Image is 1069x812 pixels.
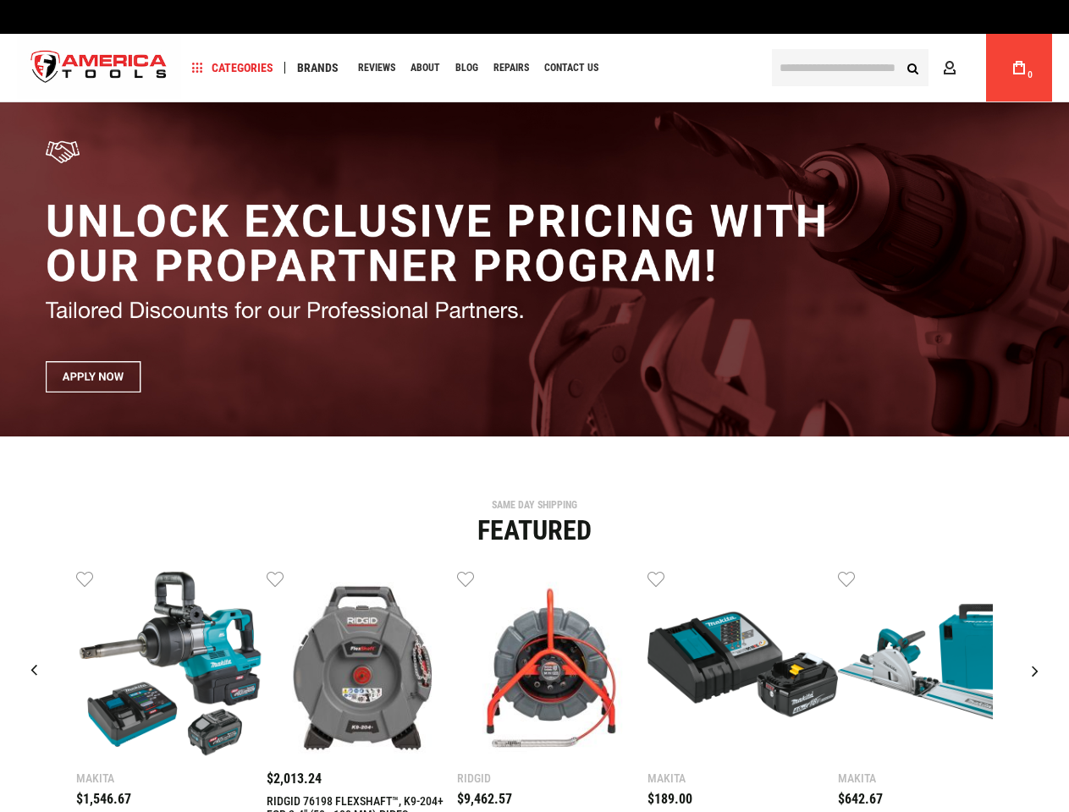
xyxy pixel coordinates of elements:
img: MAKITA SP6000J1 6-1/2" PLUNGE CIRCULAR SAW, 55" GUIDE RAIL, 12 AMP, ELECTRIC BRAKE, CASE [838,569,1028,760]
span: $189.00 [647,791,692,807]
span: Reviews [358,63,395,73]
a: Reviews [350,57,403,80]
div: SAME DAY SHIPPING [13,500,1056,510]
a: RIDGID 76883 SEESNAKE® MINI PRO [457,569,647,764]
a: About [403,57,448,80]
img: Makita GWT10T 40V max XGT® Brushless Cordless 4‑Sp. High‑Torque 1" Sq. Drive D‑Handle Extended An... [76,569,267,760]
a: Categories [185,57,281,80]
img: RIDGID 76883 SEESNAKE® MINI PRO [457,569,647,760]
span: $642.67 [838,791,883,807]
a: Brands [289,57,346,80]
span: Repairs [493,63,529,73]
span: $9,462.57 [457,791,512,807]
a: Blog [448,57,486,80]
button: Search [896,52,928,84]
span: Brands [297,62,339,74]
span: Categories [192,62,273,74]
img: America Tools [17,36,181,100]
div: Makita [76,772,267,784]
div: Makita [838,772,1028,784]
span: 0 [1028,70,1033,80]
a: MAKITA BL1840BDC1 18V LXT® LITHIUM-ION BATTERY AND CHARGER STARTER PACK, BL1840B, DC18RC (4.0AH) [647,569,838,764]
a: 0 [1003,34,1035,101]
a: Contact Us [537,57,606,80]
img: MAKITA BL1840BDC1 18V LXT® LITHIUM-ION BATTERY AND CHARGER STARTER PACK, BL1840B, DC18RC (4.0AH) [647,569,838,760]
span: $1,546.67 [76,791,131,807]
span: Contact Us [544,63,598,73]
a: RIDGID 76198 FLEXSHAFT™, K9-204+ FOR 2-4 [267,569,457,764]
img: RIDGID 76198 FLEXSHAFT™, K9-204+ FOR 2-4 [267,569,457,760]
div: Makita [647,772,838,784]
a: Makita GWT10T 40V max XGT® Brushless Cordless 4‑Sp. High‑Torque 1" Sq. Drive D‑Handle Extended An... [76,569,267,764]
span: About [411,63,440,73]
div: Featured [13,517,1056,544]
a: MAKITA SP6000J1 6-1/2" PLUNGE CIRCULAR SAW, 55" GUIDE RAIL, 12 AMP, ELECTRIC BRAKE, CASE [838,569,1028,764]
a: Repairs [486,57,537,80]
span: Blog [455,63,478,73]
div: Ridgid [457,772,647,784]
a: store logo [17,36,181,100]
span: $2,013.24 [267,771,322,787]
